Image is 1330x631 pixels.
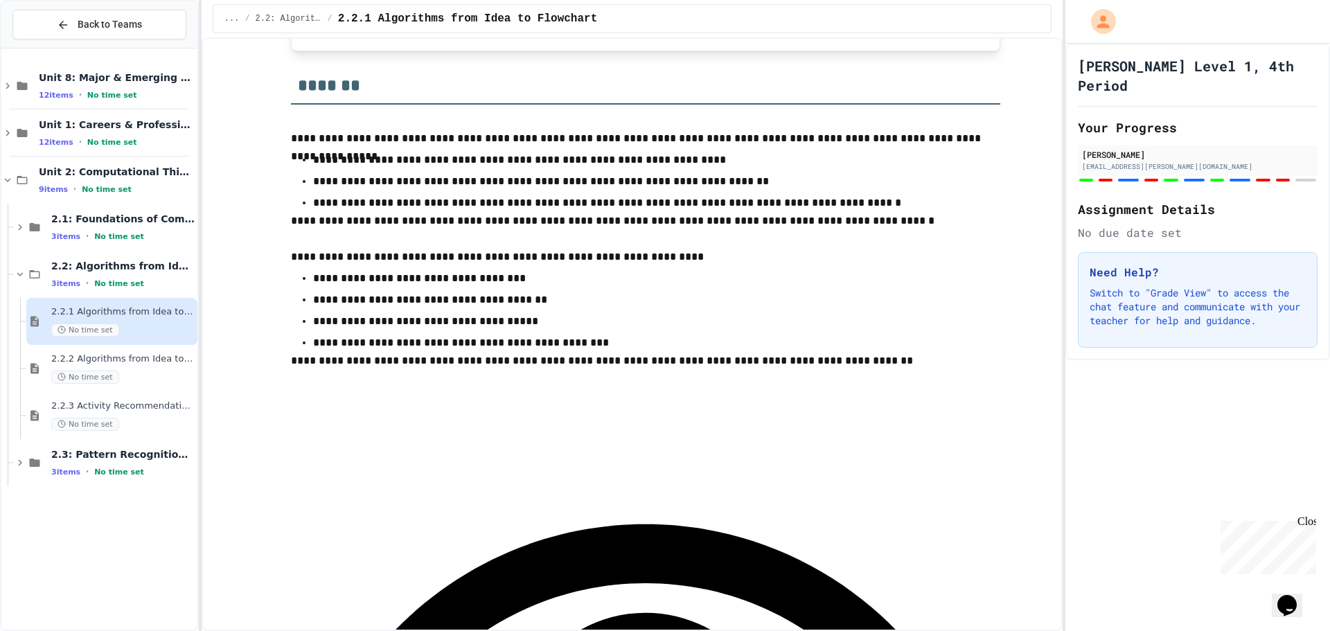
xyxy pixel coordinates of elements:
[87,138,137,147] span: No time set
[86,466,89,477] span: •
[39,71,195,84] span: Unit 8: Major & Emerging Technologies
[51,323,119,337] span: No time set
[39,91,73,100] span: 12 items
[328,13,332,24] span: /
[1090,264,1306,281] h3: Need Help?
[94,279,144,288] span: No time set
[1078,118,1318,137] h2: Your Progress
[256,13,322,24] span: 2.2: Algorithms from Idea to Flowchart
[1090,286,1306,328] p: Switch to "Grade View" to access the chat feature and communicate with your teacher for help and ...
[1078,224,1318,241] div: No due date set
[86,231,89,242] span: •
[224,13,240,24] span: ...
[1078,56,1318,95] h1: [PERSON_NAME] Level 1, 4th Period
[79,89,82,100] span: •
[51,448,195,461] span: 2.3: Pattern Recognition & Decomposition
[1082,161,1313,172] div: [EMAIL_ADDRESS][PERSON_NAME][DOMAIN_NAME]
[79,136,82,148] span: •
[51,353,195,365] span: 2.2.2 Algorithms from Idea to Flowchart - Review
[39,138,73,147] span: 12 items
[73,184,76,195] span: •
[6,6,96,88] div: Chat with us now!Close
[39,185,68,194] span: 9 items
[245,13,249,24] span: /
[1215,515,1316,574] iframe: chat widget
[39,118,195,131] span: Unit 1: Careers & Professionalism
[338,10,597,27] span: 2.2.1 Algorithms from Idea to Flowchart
[51,400,195,412] span: 2.2.3 Activity Recommendation Algorithm
[51,468,80,477] span: 3 items
[51,213,195,225] span: 2.1: Foundations of Computational Thinking
[87,91,137,100] span: No time set
[86,278,89,289] span: •
[39,166,195,178] span: Unit 2: Computational Thinking & Problem-Solving
[94,232,144,241] span: No time set
[51,279,80,288] span: 3 items
[1078,199,1318,219] h2: Assignment Details
[82,185,132,194] span: No time set
[12,10,186,39] button: Back to Teams
[51,371,119,384] span: No time set
[1076,6,1119,37] div: My Account
[51,306,195,318] span: 2.2.1 Algorithms from Idea to Flowchart
[51,418,119,431] span: No time set
[1082,148,1313,161] div: [PERSON_NAME]
[51,232,80,241] span: 3 items
[51,260,195,272] span: 2.2: Algorithms from Idea to Flowchart
[78,17,142,32] span: Back to Teams
[94,468,144,477] span: No time set
[1272,576,1316,617] iframe: chat widget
